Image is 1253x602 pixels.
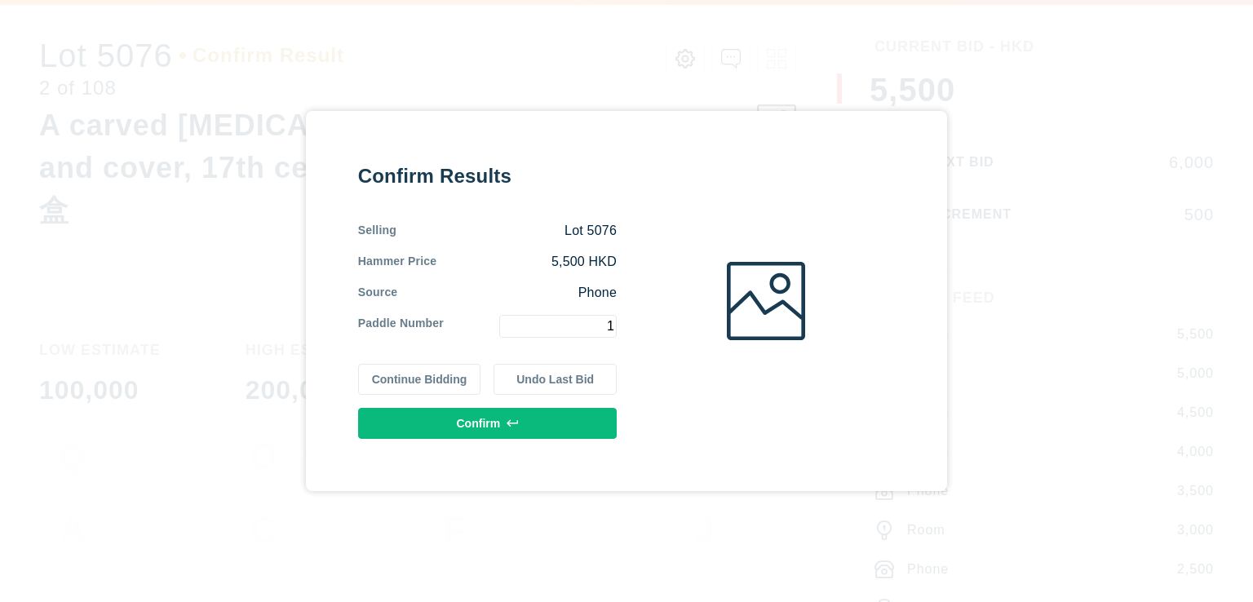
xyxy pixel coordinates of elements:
[358,253,437,271] div: Hammer Price
[397,284,617,302] div: Phone
[358,163,617,189] div: Confirm Results
[358,364,481,395] button: Continue Bidding
[358,222,396,240] div: Selling
[358,284,398,302] div: Source
[436,253,617,271] div: 5,500 HKD
[358,315,444,338] div: Paddle Number
[494,364,617,395] button: Undo Last Bid
[396,222,617,240] div: Lot 5076
[358,408,617,439] button: Confirm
